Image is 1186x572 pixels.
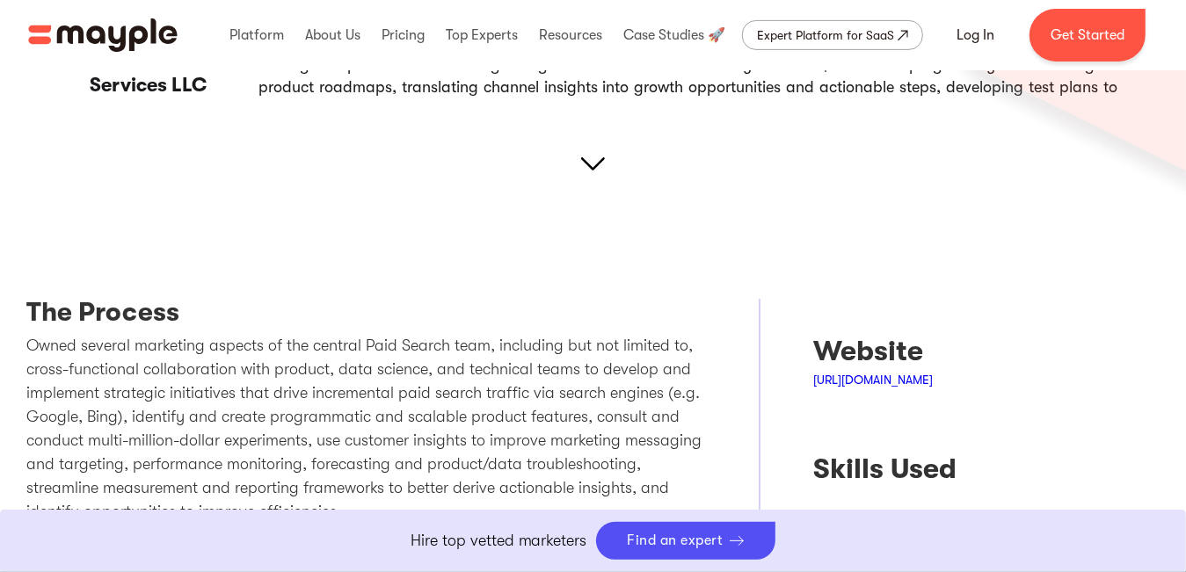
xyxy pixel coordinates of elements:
[757,25,894,46] div: Expert Platform for SaaS
[535,7,607,63] div: Resources
[28,18,178,52] img: Mayple logo
[813,334,957,369] div: Website
[935,14,1015,56] a: Log In
[411,529,587,553] p: Hire top vetted marketers
[377,7,429,63] div: Pricing
[27,299,707,334] h3: The Process
[48,47,248,98] h3: [DOMAIN_NAME] Services LLC
[441,7,522,63] div: Top Experts
[225,7,288,63] div: Platform
[27,334,707,524] p: Owned several marketing aspects of the central Paid Search team, including but not limited to, cr...
[1030,9,1146,62] a: Get Started
[28,18,178,52] a: home
[813,373,933,387] a: [URL][DOMAIN_NAME]
[301,7,365,63] div: About Us
[742,20,923,50] a: Expert Platform for SaaS
[813,452,957,487] div: Skills Used
[628,532,724,549] div: Find an expert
